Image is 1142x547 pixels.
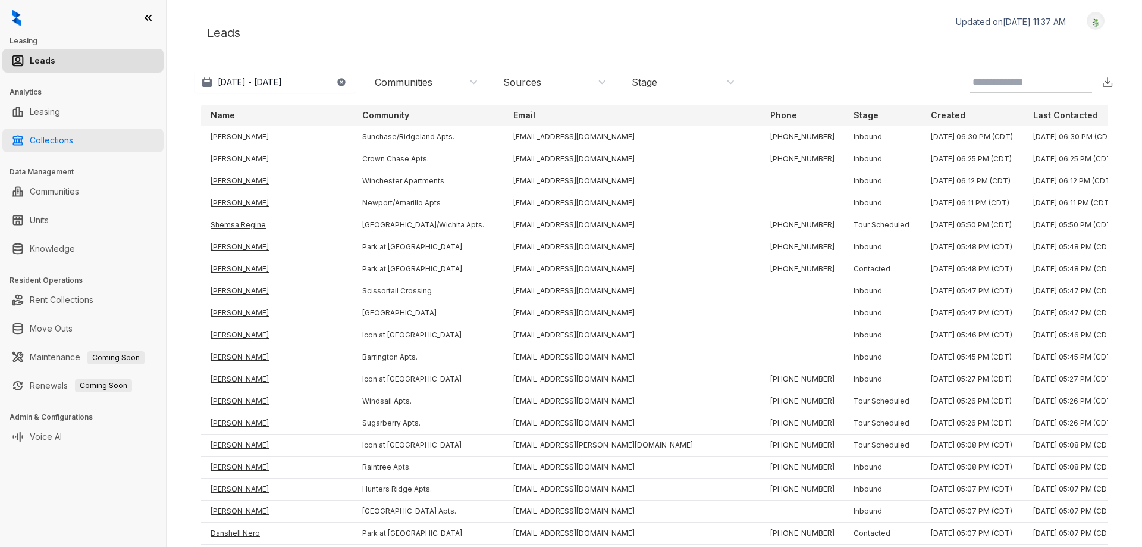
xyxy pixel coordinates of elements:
li: Leasing [2,100,164,124]
td: Hunters Ridge Apts. [353,479,504,501]
td: [PHONE_NUMBER] [761,126,844,148]
p: Updated on [DATE] 11:37 AM [956,16,1066,28]
td: Scissortail Crossing [353,280,504,302]
td: [EMAIL_ADDRESS][DOMAIN_NAME] [504,192,761,214]
td: [DATE] 05:48 PM (CDT) [1024,236,1126,258]
td: Tour Scheduled [844,214,921,236]
td: [EMAIL_ADDRESS][DOMAIN_NAME] [504,324,761,346]
a: Leads [30,49,55,73]
td: [EMAIL_ADDRESS][DOMAIN_NAME] [504,523,761,545]
li: Voice AI [2,425,164,449]
a: Voice AI [30,425,62,449]
td: [DATE] 05:46 PM (CDT) [1024,324,1126,346]
td: [DATE] 05:26 PM (CDT) [1024,412,1126,435]
td: Park at [GEOGRAPHIC_DATA] [353,258,504,280]
p: Stage [854,110,879,121]
li: Move Outs [2,317,164,340]
td: Contacted [844,523,921,545]
td: Crown Chase Apts. [353,148,504,170]
h3: Resident Operations [10,275,166,286]
td: [DATE] 05:26 PM (CDT) [1024,390,1126,412]
td: [PERSON_NAME] [201,280,353,302]
td: Tour Scheduled [844,435,921,457]
td: [DATE] 05:26 PM (CDT) [921,412,1024,435]
td: [DATE] 05:08 PM (CDT) [1024,457,1126,479]
td: [DATE] 05:27 PM (CDT) [921,368,1024,390]
td: Inbound [844,346,921,368]
td: [PERSON_NAME] [201,457,353,479]
td: Danshell Nero [201,523,353,545]
td: [DATE] 05:07 PM (CDT) [921,479,1024,501]
td: Inbound [844,280,921,302]
img: SearchIcon [1079,77,1089,87]
td: [EMAIL_ADDRESS][DOMAIN_NAME] [504,368,761,390]
td: [PERSON_NAME] [201,236,353,258]
td: [PHONE_NUMBER] [761,368,844,390]
h3: Admin & Configurations [10,412,166,423]
td: [DATE] 05:26 PM (CDT) [921,390,1024,412]
td: Inbound [844,457,921,479]
td: [EMAIL_ADDRESS][DOMAIN_NAME] [504,390,761,412]
li: Maintenance [2,345,164,369]
td: Icon at [GEOGRAPHIC_DATA] [353,435,504,457]
td: [DATE] 05:47 PM (CDT) [921,280,1024,302]
td: [EMAIL_ADDRESS][DOMAIN_NAME] [504,236,761,258]
td: Inbound [844,368,921,390]
button: [DATE] - [DATE] [195,71,356,93]
td: Park at [GEOGRAPHIC_DATA] [353,523,504,545]
td: [PHONE_NUMBER] [761,148,844,170]
img: Download [1102,76,1113,88]
p: Name [211,110,235,121]
td: [EMAIL_ADDRESS][DOMAIN_NAME] [504,126,761,148]
td: [DATE] 05:08 PM (CDT) [921,435,1024,457]
td: Park at [GEOGRAPHIC_DATA] [353,236,504,258]
td: [DATE] 05:07 PM (CDT) [1024,501,1126,523]
h3: Analytics [10,87,166,98]
td: [DATE] 05:07 PM (CDT) [921,501,1024,523]
a: Rent Collections [30,288,93,312]
td: [PERSON_NAME] [201,412,353,435]
td: [EMAIL_ADDRESS][DOMAIN_NAME] [504,346,761,368]
td: Inbound [844,479,921,501]
li: Leads [2,49,164,73]
td: [PERSON_NAME] [201,479,353,501]
td: Tour Scheduled [844,412,921,435]
td: [DATE] 05:27 PM (CDT) [1024,368,1126,390]
td: [PERSON_NAME] [201,192,353,214]
td: Winchester Apartments [353,170,504,192]
td: [DATE] 05:46 PM (CDT) [921,324,1024,346]
td: [PERSON_NAME] [201,324,353,346]
td: Inbound [844,148,921,170]
img: logo [12,10,21,26]
td: [DATE] 06:30 PM (CDT) [1024,126,1126,148]
td: Sunchase/Ridgeland Apts. [353,126,504,148]
span: Coming Soon [75,379,132,392]
div: Leads [195,12,1113,54]
a: RenewalsComing Soon [30,374,132,398]
td: [EMAIL_ADDRESS][DOMAIN_NAME] [504,479,761,501]
td: [DATE] 06:12 PM (CDT) [1024,170,1126,192]
td: [DATE] 05:07 PM (CDT) [1024,479,1126,501]
td: [EMAIL_ADDRESS][DOMAIN_NAME] [504,501,761,523]
td: [PERSON_NAME] [201,126,353,148]
td: Inbound [844,170,921,192]
p: Last Contacted [1033,110,1098,121]
td: [DATE] 05:47 PM (CDT) [1024,280,1126,302]
td: [DATE] 05:07 PM (CDT) [921,523,1024,545]
td: [EMAIL_ADDRESS][DOMAIN_NAME] [504,280,761,302]
td: Tour Scheduled [844,390,921,412]
a: Collections [30,129,73,152]
td: Inbound [844,236,921,258]
td: [PERSON_NAME] [201,148,353,170]
td: [EMAIL_ADDRESS][DOMAIN_NAME] [504,148,761,170]
td: [DATE] 05:07 PM (CDT) [1024,523,1126,545]
td: [PERSON_NAME] [201,302,353,324]
td: Inbound [844,324,921,346]
a: Units [30,208,49,232]
td: Inbound [844,192,921,214]
td: [PHONE_NUMBER] [761,214,844,236]
li: Renewals [2,374,164,398]
td: [GEOGRAPHIC_DATA]/Wichita Apts. [353,214,504,236]
a: Communities [30,180,79,204]
h3: Data Management [10,167,166,177]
